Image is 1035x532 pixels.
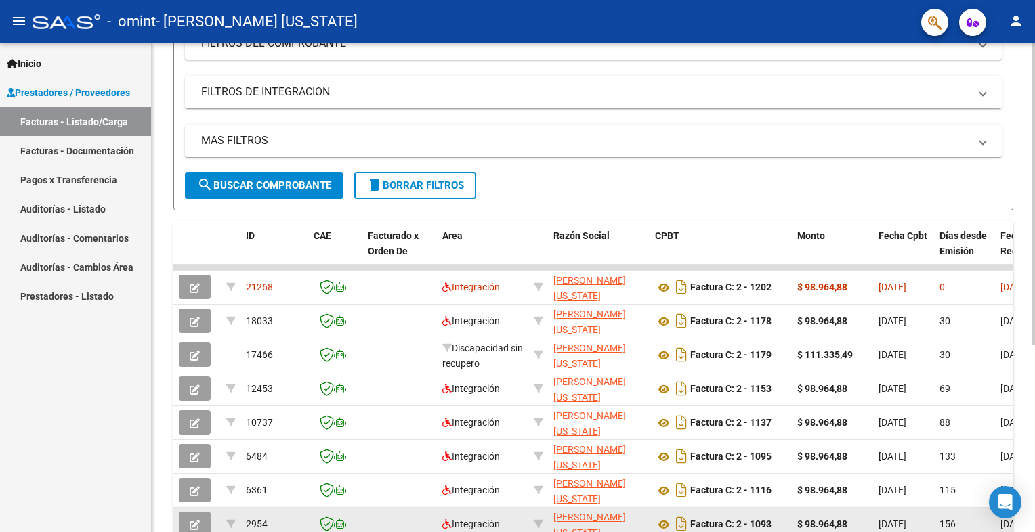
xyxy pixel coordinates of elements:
[879,518,906,529] span: [DATE]
[673,344,690,365] i: Descargar documento
[879,315,906,326] span: [DATE]
[442,451,500,462] span: Integración
[362,221,437,281] datatable-header-cell: Facturado x Orden De
[548,221,650,281] datatable-header-cell: Razón Social
[797,451,847,462] strong: $ 98.964,88
[246,315,273,326] span: 18033
[1000,282,1028,292] span: [DATE]
[797,230,825,241] span: Monto
[690,282,772,293] strong: Factura C: 2 - 1202
[442,518,500,529] span: Integración
[553,374,644,403] div: 27321251582
[939,349,950,360] span: 30
[690,485,772,496] strong: Factura C: 2 - 1116
[650,221,792,281] datatable-header-cell: CPBT
[442,230,463,241] span: Area
[197,177,213,193] mat-icon: search
[246,417,273,428] span: 10737
[879,230,927,241] span: Fecha Cpbt
[246,451,268,462] span: 6484
[366,177,383,193] mat-icon: delete
[553,273,644,301] div: 27321251582
[655,230,679,241] span: CPBT
[792,221,873,281] datatable-header-cell: Monto
[690,519,772,530] strong: Factura C: 2 - 1093
[690,384,772,395] strong: Factura C: 2 - 1153
[442,383,500,394] span: Integración
[1000,349,1028,360] span: [DATE]
[879,417,906,428] span: [DATE]
[553,442,644,470] div: 27321251582
[673,445,690,467] i: Descargar documento
[553,408,644,437] div: 27321251582
[442,315,500,326] span: Integración
[673,378,690,399] i: Descargar documento
[873,221,934,281] datatable-header-cell: Fecha Cpbt
[437,221,528,281] datatable-header-cell: Area
[201,133,969,148] mat-panel-title: MAS FILTROS
[934,221,995,281] datatable-header-cell: Días desde Emisión
[11,13,27,29] mat-icon: menu
[879,485,906,495] span: [DATE]
[797,349,853,360] strong: $ 111.335,49
[797,485,847,495] strong: $ 98.964,88
[366,179,464,192] span: Borrar Filtros
[7,85,130,100] span: Prestadores / Proveedores
[797,315,847,326] strong: $ 98.964,88
[201,85,969,99] mat-panel-title: FILTROS DE INTEGRACION
[879,383,906,394] span: [DATE]
[939,383,950,394] span: 69
[879,349,906,360] span: [DATE]
[690,316,772,327] strong: Factura C: 2 - 1178
[368,230,419,257] span: Facturado x Orden De
[314,230,331,241] span: CAE
[939,315,950,326] span: 30
[939,485,956,495] span: 115
[553,410,626,437] span: [PERSON_NAME] [US_STATE]
[879,282,906,292] span: [DATE]
[185,76,1002,108] mat-expansion-panel-header: FILTROS DE INTEGRACION
[246,485,268,495] span: 6361
[553,476,644,504] div: 27321251582
[553,342,626,369] span: [PERSON_NAME] [US_STATE]
[553,444,626,470] span: [PERSON_NAME] [US_STATE]
[156,7,358,37] span: - [PERSON_NAME] [US_STATE]
[197,179,331,192] span: Buscar Comprobante
[246,518,268,529] span: 2954
[939,417,950,428] span: 88
[246,282,273,292] span: 21268
[673,310,690,332] i: Descargar documento
[442,342,523,369] span: Discapacidad sin recupero
[7,56,41,71] span: Inicio
[442,485,500,495] span: Integración
[240,221,308,281] datatable-header-cell: ID
[553,376,626,403] span: [PERSON_NAME] [US_STATE]
[797,417,847,428] strong: $ 98.964,88
[553,307,644,335] div: 27321251582
[673,276,690,298] i: Descargar documento
[989,486,1021,518] div: Open Intercom Messenger
[442,282,500,292] span: Integración
[553,478,626,504] span: [PERSON_NAME] [US_STATE]
[1000,518,1028,529] span: [DATE]
[1008,13,1024,29] mat-icon: person
[185,125,1002,157] mat-expansion-panel-header: MAS FILTROS
[308,221,362,281] datatable-header-cell: CAE
[553,309,626,335] span: [PERSON_NAME] [US_STATE]
[246,230,255,241] span: ID
[939,518,956,529] span: 156
[185,172,343,199] button: Buscar Comprobante
[879,451,906,462] span: [DATE]
[1000,485,1028,495] span: [DATE]
[107,7,156,37] span: - omint
[939,282,945,292] span: 0
[442,417,500,428] span: Integración
[246,349,273,360] span: 17466
[797,518,847,529] strong: $ 98.964,88
[1000,383,1028,394] span: [DATE]
[690,418,772,428] strong: Factura C: 2 - 1137
[690,451,772,462] strong: Factura C: 2 - 1095
[673,412,690,433] i: Descargar documento
[553,340,644,369] div: 27321251582
[553,275,626,301] span: [PERSON_NAME] [US_STATE]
